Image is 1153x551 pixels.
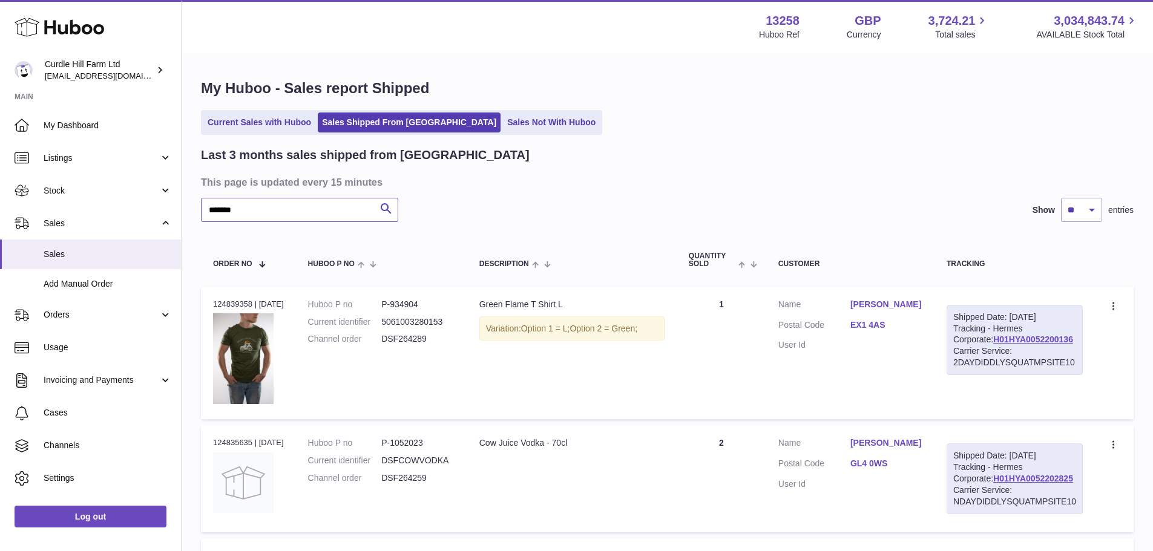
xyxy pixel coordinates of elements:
[381,455,455,466] dd: DSFCOWVODKA
[993,334,1073,344] a: H01HYA0052200136
[778,339,850,351] dt: User Id
[44,440,172,451] span: Channels
[953,450,1076,461] div: Shipped Date: [DATE]
[308,299,382,310] dt: Huboo P no
[201,175,1131,189] h3: This page is updated every 15 minutes
[381,333,455,345] dd: DSF264289
[928,13,976,29] span: 3,724.21
[213,437,284,448] div: 124835635 | [DATE]
[308,333,382,345] dt: Channel order
[15,61,33,79] img: internalAdmin-13258@internal.huboo.com
[778,299,850,313] dt: Name
[308,316,382,328] dt: Current identifier
[1036,13,1138,41] a: 3,034,843.74 AVAILABLE Stock Total
[521,324,570,333] span: Option 1 = L;
[381,472,455,484] dd: DSF264259
[45,59,154,82] div: Curdle Hill Farm Ltd
[308,260,355,268] span: Huboo P no
[677,425,766,532] td: 2
[778,458,850,472] dt: Postal Code
[850,319,922,331] a: EX1 4AS
[44,342,172,353] span: Usage
[850,437,922,449] a: [PERSON_NAME]
[778,319,850,334] dt: Postal Code
[308,455,382,466] dt: Current identifier
[479,437,665,449] div: Cow Juice Vodka - 70cl
[855,13,881,29] strong: GBP
[44,472,172,484] span: Settings
[479,260,529,268] span: Description
[778,260,922,268] div: Customer
[1033,204,1055,216] label: Show
[947,443,1083,514] div: Tracking - Hermes Corporate:
[44,278,172,290] span: Add Manual Order
[44,249,172,260] span: Sales
[1054,13,1125,29] span: 3,034,843.74
[201,147,530,163] h2: Last 3 months sales shipped from [GEOGRAPHIC_DATA]
[479,316,665,341] div: Variation:
[44,152,159,164] span: Listings
[928,13,990,41] a: 3,724.21 Total sales
[213,299,284,310] div: 124839358 | [DATE]
[947,260,1083,268] div: Tracking
[1036,29,1138,41] span: AVAILABLE Stock Total
[308,472,382,484] dt: Channel order
[953,484,1076,507] div: Carrier Service: NDAYDIDDLYSQUATMPSITE10
[677,287,766,420] td: 1
[1108,204,1134,216] span: entries
[759,29,800,41] div: Huboo Ref
[308,437,382,449] dt: Huboo P no
[44,185,159,197] span: Stock
[381,437,455,449] dd: P-1052023
[953,345,1076,368] div: Carrier Service: 2DAYDIDDLYSQUATMPSITE10
[953,311,1076,323] div: Shipped Date: [DATE]
[778,437,850,452] dt: Name
[503,112,600,132] a: Sales Not With Huboo
[689,252,735,268] span: Quantity Sold
[44,374,159,386] span: Invoicing and Payments
[318,112,501,132] a: Sales Shipped From [GEOGRAPHIC_DATA]
[201,79,1134,98] h1: My Huboo - Sales report Shipped
[993,474,1073,483] a: H01HYA0052202825
[381,299,455,310] dd: P-934904
[850,299,922,310] a: [PERSON_NAME]
[381,316,455,328] dd: 5061003280153
[935,29,989,41] span: Total sales
[15,506,166,527] a: Log out
[44,309,159,321] span: Orders
[45,71,178,80] span: [EMAIL_ADDRESS][DOMAIN_NAME]
[570,324,637,333] span: Option 2 = Green;
[847,29,881,41] div: Currency
[479,299,665,310] div: Green Flame T Shirt L
[44,218,159,229] span: Sales
[766,13,800,29] strong: 13258
[44,120,172,131] span: My Dashboard
[778,478,850,490] dt: User Id
[850,458,922,469] a: GL4 0WS
[213,452,274,513] img: no-photo.jpg
[213,260,252,268] span: Order No
[203,112,315,132] a: Current Sales with Huboo
[947,305,1083,375] div: Tracking - Hermes Corporate:
[44,407,172,419] span: Cases
[213,313,274,404] img: EOB_7575EOB.jpg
